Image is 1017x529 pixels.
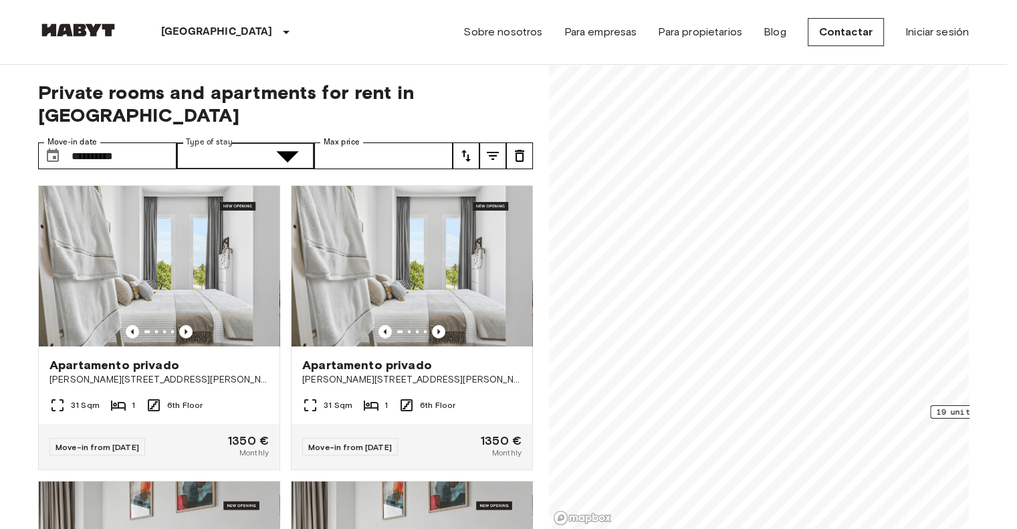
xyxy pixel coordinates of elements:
[161,24,273,40] p: [GEOGRAPHIC_DATA]
[564,24,637,40] a: Para empresas
[126,325,139,338] button: Previous image
[38,81,533,126] span: Private rooms and apartments for rent in [GEOGRAPHIC_DATA]
[49,357,179,373] span: Apartamento privado
[179,325,193,338] button: Previous image
[905,24,969,40] a: Iniciar sesión
[808,18,884,46] a: Contactar
[506,142,533,169] button: tune
[239,447,269,459] span: Monthly
[55,442,139,452] span: Move-in from [DATE]
[324,136,360,148] label: Max price
[39,142,66,169] button: Choose date, selected date is 23 Aug 2025
[47,136,97,148] label: Move-in date
[553,510,612,526] a: Mapbox logo
[71,399,100,411] span: 31 Sqm
[167,399,203,411] span: 6th Floor
[302,357,432,373] span: Apartamento privado
[186,136,233,148] label: Type of stay
[764,24,786,40] a: Blog
[324,399,352,411] span: 31 Sqm
[39,186,279,346] img: Marketing picture of unit ES-15-102-608-001
[132,399,135,411] span: 1
[292,186,532,346] img: Marketing picture of unit ES-15-102-614-001
[481,435,522,447] span: 1350 €
[378,325,392,338] button: Previous image
[492,447,522,459] span: Monthly
[432,325,445,338] button: Previous image
[228,435,269,447] span: 1350 €
[49,373,269,387] span: [PERSON_NAME][STREET_ADDRESS][PERSON_NAME][PERSON_NAME]
[463,24,542,40] a: Sobre nosotros
[384,399,388,411] span: 1
[38,23,118,37] img: Habyt
[302,373,522,387] span: [PERSON_NAME][STREET_ADDRESS][PERSON_NAME][PERSON_NAME]
[658,24,742,40] a: Para propietarios
[453,142,479,169] button: tune
[420,399,455,411] span: 6th Floor
[479,142,506,169] button: tune
[308,442,392,452] span: Move-in from [DATE]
